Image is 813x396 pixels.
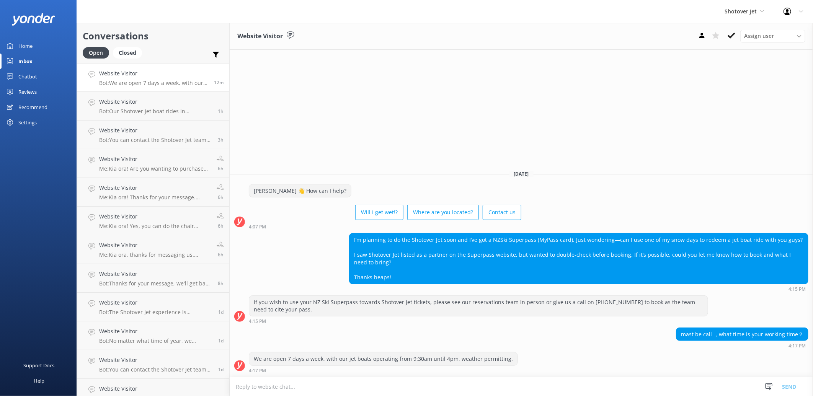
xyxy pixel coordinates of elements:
[249,368,266,373] strong: 4:17 PM
[789,344,806,348] strong: 4:17 PM
[725,8,757,15] span: Shotover Jet
[214,79,224,86] span: Aug 21 2025 04:17pm (UTC +12:00) Pacific/Auckland
[218,337,224,344] span: Aug 20 2025 03:03am (UTC +12:00) Pacific/Auckland
[99,270,212,278] h4: Website Visitor
[18,115,37,130] div: Settings
[77,63,229,92] a: Website VisitorBot:We are open 7 days a week, with our jet boats operating from 9:30am until 4pm,...
[249,318,708,324] div: Aug 21 2025 04:15pm (UTC +12:00) Pacific/Auckland
[18,38,33,54] div: Home
[99,194,211,201] p: Me: Kia ora! Thanks for your message. Unfortunately, we don’t have any discounts or promo codes a...
[218,137,224,143] span: Aug 21 2025 12:56pm (UTC +12:00) Pacific/Auckland
[11,13,56,26] img: yonder-white-logo.png
[349,286,808,292] div: Aug 21 2025 04:15pm (UTC +12:00) Pacific/Auckland
[77,264,229,293] a: Website VisitorBot:Thanks for your message, we'll get back to you as soon as we can. Or you can c...
[99,385,212,393] h4: Website Visitor
[113,48,146,57] a: Closed
[99,327,212,336] h4: Website Visitor
[99,366,212,373] p: Bot: You can contact the Shotover Jet team at [PHONE_NUMBER] (International), 0800 746 868 (Withi...
[218,223,224,229] span: Aug 21 2025 09:47am (UTC +12:00) Pacific/Auckland
[77,235,229,264] a: Website VisitorMe:Kia ora, thanks for messaging us. Where did you see 'in hold'? Just so we are a...
[349,233,808,284] div: I’m planning to do the Shotover Jet soon and I’ve got a NZSki Superpass (MyPass card). Just wonde...
[218,165,224,172] span: Aug 21 2025 09:59am (UTC +12:00) Pacific/Auckland
[99,212,211,221] h4: Website Visitor
[740,30,805,42] div: Assign User
[99,108,212,115] p: Bot: Our Shotover Jet boat rides in [GEOGRAPHIC_DATA] take approximately 25 minutes from start to...
[99,241,211,249] h4: Website Visitor
[99,356,212,364] h4: Website Visitor
[34,373,44,388] div: Help
[509,171,534,177] span: [DATE]
[24,358,55,373] div: Support Docs
[99,337,212,344] p: Bot: No matter what time of year, we recommend you pre-book, especially during peak periods, to a...
[249,368,518,373] div: Aug 21 2025 04:17pm (UTC +12:00) Pacific/Auckland
[77,207,229,235] a: Website VisitorMe:Kia ora! Yes, you can do the chair swing, but bookings need to be made directly...
[99,80,208,86] p: Bot: We are open 7 days a week, with our jet boats operating from 9:30am until 4pm, weather permi...
[18,99,47,115] div: Recommend
[83,48,113,57] a: Open
[18,54,33,69] div: Inbox
[99,223,211,230] p: Me: Kia ora! Yes, you can do the chair swing, but bookings need to be made directly through Shoto...
[99,137,212,143] p: Bot: You can contact the Shotover Jet team at [PHONE_NUMBER] (International), 0800 746 868 (Withi...
[113,47,142,59] div: Closed
[77,350,229,379] a: Website VisitorBot:You can contact the Shotover Jet team at [PHONE_NUMBER] (International), 0800 ...
[83,47,109,59] div: Open
[249,184,351,197] div: [PERSON_NAME] 👋 How can I help?
[83,29,224,43] h2: Conversations
[99,69,208,78] h4: Website Visitor
[249,296,708,316] div: If you wish to use your NZ Ski Superpass towards Shotover Jet tickets, please see our reservation...
[249,225,266,229] strong: 4:07 PM
[18,69,37,84] div: Chatbot
[355,205,403,220] button: Will I get wet!?
[249,319,266,324] strong: 4:15 PM
[99,184,211,192] h4: Website Visitor
[99,251,211,258] p: Me: Kia ora, thanks for messaging us. Where did you see 'in hold'? Just so we are able to answer ...
[99,309,212,316] p: Bot: The Shotover Jet experience is significant because it offers exclusive access to the spectac...
[77,92,229,121] a: Website VisitorBot:Our Shotover Jet boat rides in [GEOGRAPHIC_DATA] take approximately 25 minutes...
[77,178,229,207] a: Website VisitorMe:Kia ora! Thanks for your message. Unfortunately, we don’t have any discounts or...
[789,287,806,292] strong: 4:15 PM
[77,121,229,149] a: Website VisitorBot:You can contact the Shotover Jet team at [PHONE_NUMBER] (International), 0800 ...
[237,31,283,41] h3: Website Visitor
[77,321,229,350] a: Website VisitorBot:No matter what time of year, we recommend you pre-book, especially during peak...
[77,149,229,178] a: Website VisitorMe:Kia ora! Are you wanting to purchase your photo from the ride, or share it on s...
[744,32,774,40] span: Assign user
[99,126,212,135] h4: Website Visitor
[77,293,229,321] a: Website VisitorBot:The Shotover Jet experience is significant because it offers exclusive access ...
[218,194,224,200] span: Aug 21 2025 09:58am (UTC +12:00) Pacific/Auckland
[407,205,479,220] button: Where are you located?
[676,328,808,341] div: mast be call ，what time is your working time？
[249,224,521,229] div: Aug 21 2025 04:07pm (UTC +12:00) Pacific/Auckland
[99,298,212,307] h4: Website Visitor
[218,108,224,114] span: Aug 21 2025 02:55pm (UTC +12:00) Pacific/Auckland
[99,280,212,287] p: Bot: Thanks for your message, we'll get back to you as soon as we can. Or you can contact us at [...
[99,165,211,172] p: Me: Kia ora! Are you wanting to purchase your photo from the ride, or share it on social media? I...
[99,155,211,163] h4: Website Visitor
[218,251,224,258] span: Aug 21 2025 09:47am (UTC +12:00) Pacific/Auckland
[676,343,808,348] div: Aug 21 2025 04:17pm (UTC +12:00) Pacific/Auckland
[218,366,224,373] span: Aug 19 2025 11:09pm (UTC +12:00) Pacific/Auckland
[483,205,521,220] button: Contact us
[99,98,212,106] h4: Website Visitor
[218,280,224,287] span: Aug 21 2025 08:10am (UTC +12:00) Pacific/Auckland
[218,309,224,315] span: Aug 20 2025 08:53am (UTC +12:00) Pacific/Auckland
[249,352,518,365] div: We are open 7 days a week, with our jet boats operating from 9:30am until 4pm, weather permitting.
[18,84,37,99] div: Reviews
